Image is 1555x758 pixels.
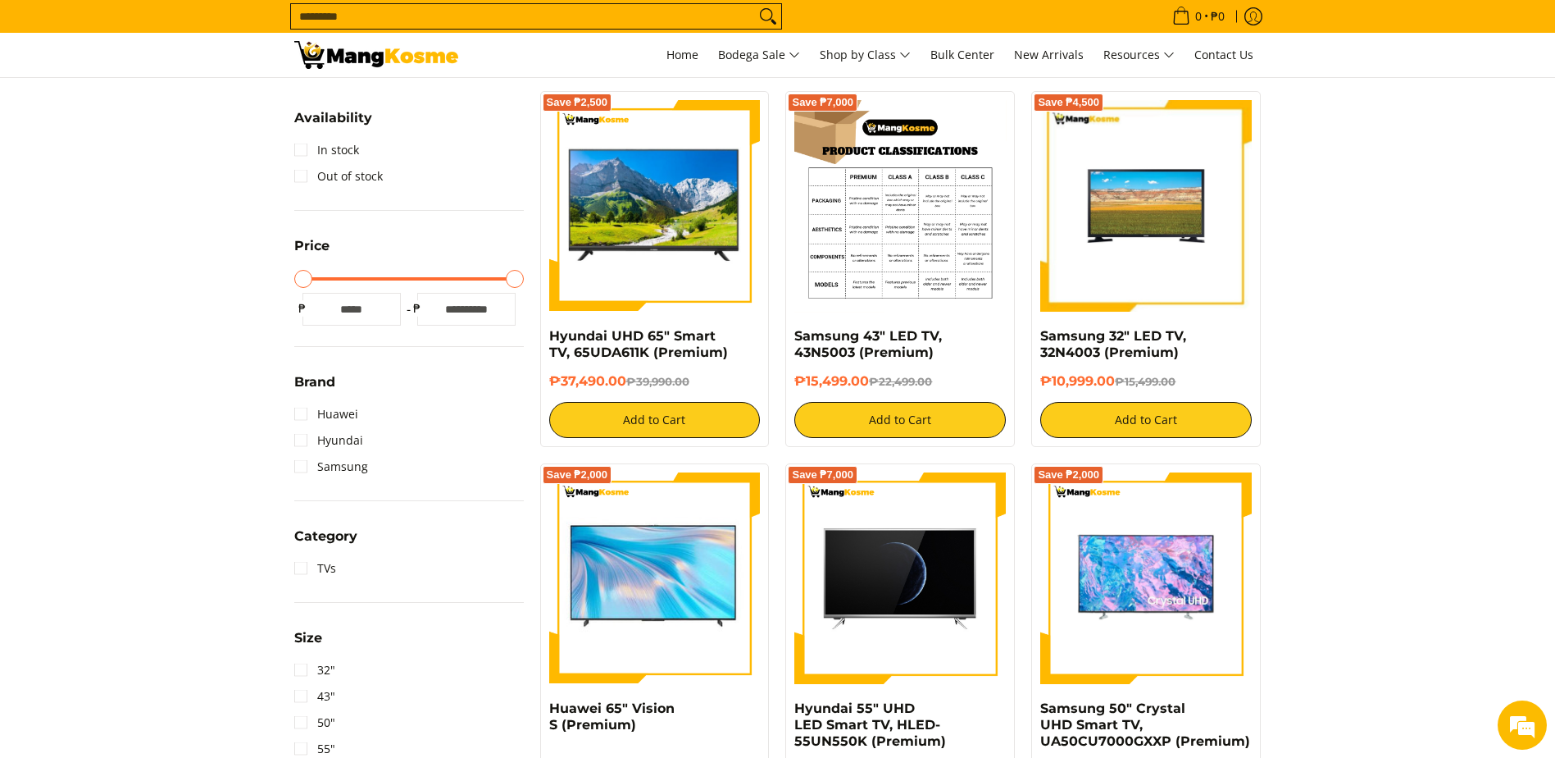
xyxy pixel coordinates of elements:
[549,482,761,675] img: huawei-s-65-inch-4k-lcd-display-tv-full-view-mang-kosme
[794,473,1006,684] img: hyundai-ultra-hd-smart-tv-65-inch-full-view-mang-kosme
[1167,7,1230,25] span: •
[294,376,335,389] span: Brand
[1040,473,1252,684] img: Samsung 50" Crystal UHD Smart TV, UA50CU7000GXXP (Premium)
[792,470,853,480] span: Save ₱7,000
[294,401,358,427] a: Huawei
[294,41,458,69] img: TVs - Premium Television Brands l Mang Kosme
[294,632,322,645] span: Size
[666,47,698,62] span: Home
[294,454,368,480] a: Samsung
[549,373,761,390] h6: ₱37,490.00
[1014,47,1084,62] span: New Arrivals
[294,530,357,543] span: Category
[1040,701,1250,749] a: Samsung 50" Crystal UHD Smart TV, UA50CU7000GXXP (Premium)
[1040,373,1252,390] h6: ₱10,999.00
[85,92,275,113] div: Chat with us now
[710,33,808,77] a: Bodega Sale
[794,402,1006,438] button: Add to Cart
[1095,33,1183,77] a: Resources
[820,45,911,66] span: Shop by Class
[549,328,728,360] a: Hyundai UHD 65" Smart TV, 65UDA611K (Premium)
[1103,45,1175,66] span: Resources
[755,4,781,29] button: Search
[294,300,311,317] span: ₱
[1115,375,1175,388] del: ₱15,499.00
[294,137,359,163] a: In stock
[792,98,853,107] span: Save ₱7,000
[1038,470,1099,480] span: Save ₱2,000
[794,701,946,749] a: Hyundai 55" UHD LED Smart TV, HLED-55UN550K (Premium)
[1040,402,1252,438] button: Add to Cart
[294,530,357,555] summary: Open
[294,555,336,582] a: TVs
[294,683,335,710] a: 43"
[294,657,335,683] a: 32"
[1038,98,1099,107] span: Save ₱4,500
[549,100,761,312] img: Hyundai UHD 65" Smart TV, 65UDA611K (Premium)
[294,427,363,454] a: Hyundai
[294,376,335,401] summary: Open
[294,112,372,137] summary: Open
[294,710,335,736] a: 50"
[95,207,226,372] span: We're online!
[269,8,308,48] div: Minimize live chat window
[294,240,330,265] summary: Open
[1040,328,1186,360] a: Samsung 32" LED TV, 32N4003 (Premium)
[1186,33,1262,77] a: Contact Us
[409,300,425,317] span: ₱
[549,701,675,733] a: Huawei 65" Vision S (Premium)
[869,375,932,388] del: ₱22,499.00
[794,328,942,360] a: Samsung 43" LED TV, 43N5003 (Premium)
[549,402,761,438] button: Add to Cart
[1208,11,1227,22] span: ₱0
[294,163,383,189] a: Out of stock
[8,448,312,505] textarea: Type your message and hit 'Enter'
[294,112,372,125] span: Availability
[1006,33,1092,77] a: New Arrivals
[1040,100,1252,312] img: samsung-32-inch-led-tv-full-view-mang-kosme
[1194,47,1253,62] span: Contact Us
[547,470,608,480] span: Save ₱2,000
[658,33,707,77] a: Home
[475,33,1262,77] nav: Main Menu
[812,33,919,77] a: Shop by Class
[930,47,994,62] span: Bulk Center
[718,45,800,66] span: Bodega Sale
[294,632,322,657] summary: Open
[626,375,689,388] del: ₱39,990.00
[794,373,1006,390] h6: ₱15,499.00
[294,240,330,253] span: Price
[922,33,1003,77] a: Bulk Center
[794,100,1006,312] img: Samsung 43" LED TV, 43N5003 (Premium) - 0
[1193,11,1204,22] span: 0
[547,98,608,107] span: Save ₱2,500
